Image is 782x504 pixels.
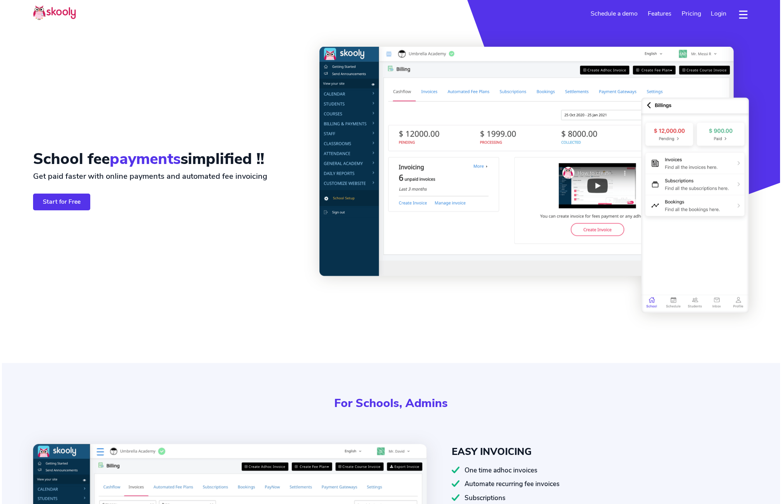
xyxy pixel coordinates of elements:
div: Subscriptions [452,493,749,502]
h1: School fee simplified !! [33,150,264,168]
button: dropdown menu [738,5,749,23]
div: One time adhoc invoices [452,466,749,475]
a: Start for Free [33,194,90,210]
a: Schedule a demo [586,7,643,20]
div: EASY INVOICING [452,444,749,460]
span: payments [110,148,181,169]
div: For Schools, Admins [33,394,749,444]
a: Features [643,7,677,20]
span: Login [711,9,726,18]
span: Pricing [682,9,701,18]
a: Pricing [677,7,706,20]
img: School Billing, Invoicing, Payments System & Software - <span class='notranslate'>Skooly | Try fo... [319,47,749,313]
a: Login [706,7,731,20]
h2: Get paid faster with online payments and automated fee invoicing [33,171,267,181]
img: Skooly [33,5,76,20]
div: Automate recurring fee invoices [452,479,749,488]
